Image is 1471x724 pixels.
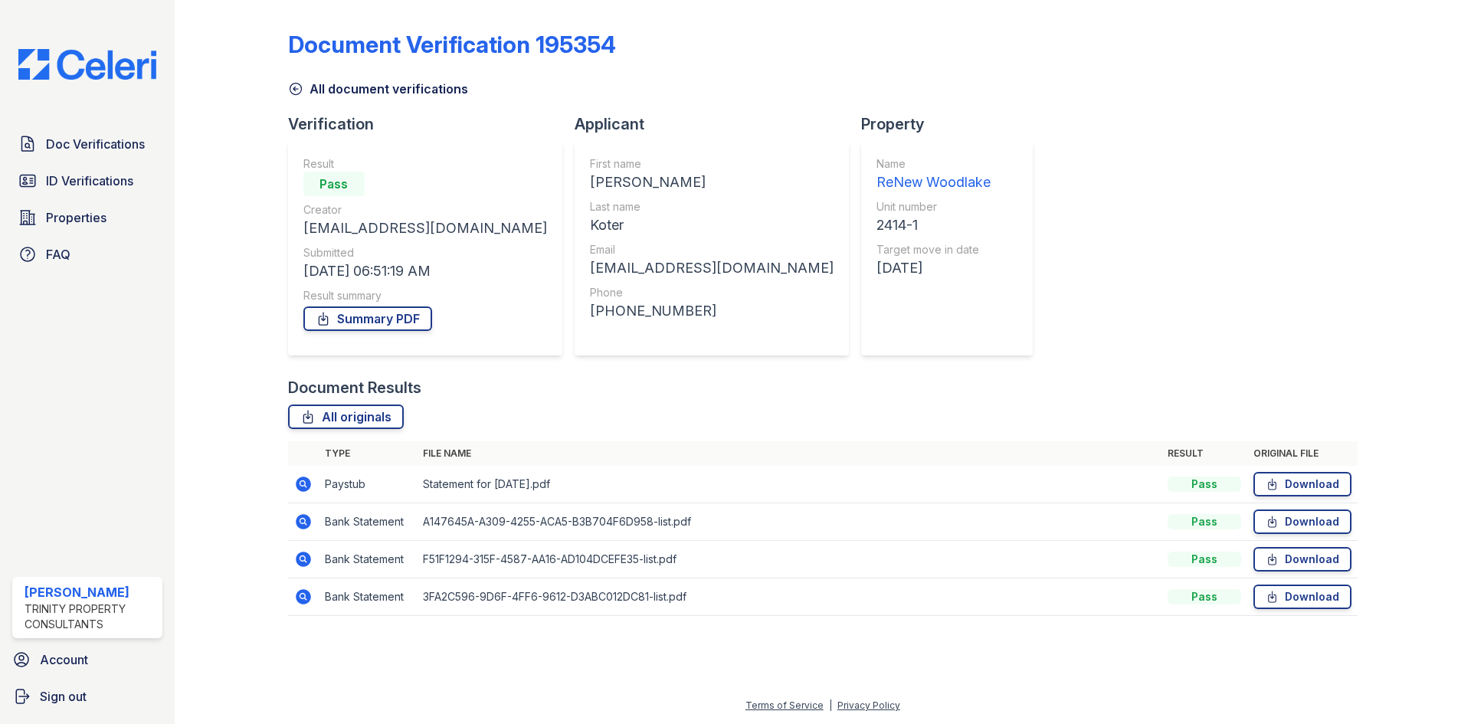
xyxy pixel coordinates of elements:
[876,172,991,193] div: ReNew Woodlake
[303,245,547,260] div: Submitted
[288,377,421,398] div: Document Results
[12,129,162,159] a: Doc Verifications
[590,242,834,257] div: Email
[319,503,417,541] td: Bank Statement
[303,156,547,172] div: Result
[745,699,824,711] a: Terms of Service
[829,699,832,711] div: |
[575,113,861,135] div: Applicant
[1168,514,1241,529] div: Pass
[6,644,169,675] a: Account
[303,306,432,331] a: Summary PDF
[876,199,991,215] div: Unit number
[876,242,991,257] div: Target move in date
[288,31,616,58] div: Document Verification 195354
[1253,509,1351,534] a: Download
[319,541,417,578] td: Bank Statement
[288,405,404,429] a: All originals
[6,681,169,712] a: Sign out
[417,578,1161,616] td: 3FA2C596-9D6F-4FF6-9612-D3ABC012DC81-list.pdf
[1253,472,1351,496] a: Download
[590,215,834,236] div: Koter
[303,202,547,218] div: Creator
[417,503,1161,541] td: A147645A-A309-4255-ACA5-B3B704F6D958-list.pdf
[837,699,900,711] a: Privacy Policy
[1253,547,1351,572] a: Download
[303,172,365,196] div: Pass
[46,135,145,153] span: Doc Verifications
[861,113,1045,135] div: Property
[417,541,1161,578] td: F51F1294-315F-4587-AA16-AD104DCEFE35-list.pdf
[40,650,88,669] span: Account
[876,257,991,279] div: [DATE]
[590,199,834,215] div: Last name
[319,466,417,503] td: Paystub
[6,49,169,80] img: CE_Logo_Blue-a8612792a0a2168367f1c8372b55b34899dd931a85d93a1a3d3e32e68fde9ad4.png
[1168,589,1241,604] div: Pass
[1247,441,1358,466] th: Original file
[12,202,162,233] a: Properties
[590,285,834,300] div: Phone
[319,441,417,466] th: Type
[319,578,417,616] td: Bank Statement
[590,257,834,279] div: [EMAIL_ADDRESS][DOMAIN_NAME]
[12,239,162,270] a: FAQ
[303,218,547,239] div: [EMAIL_ADDRESS][DOMAIN_NAME]
[303,288,547,303] div: Result summary
[590,300,834,322] div: [PHONE_NUMBER]
[1168,477,1241,492] div: Pass
[1168,552,1241,567] div: Pass
[590,156,834,172] div: First name
[12,165,162,196] a: ID Verifications
[40,687,87,706] span: Sign out
[46,245,70,264] span: FAQ
[288,113,575,135] div: Verification
[25,601,156,632] div: Trinity Property Consultants
[46,208,106,227] span: Properties
[1161,441,1247,466] th: Result
[1253,585,1351,609] a: Download
[288,80,468,98] a: All document verifications
[876,215,991,236] div: 2414-1
[590,172,834,193] div: [PERSON_NAME]
[46,172,133,190] span: ID Verifications
[876,156,991,193] a: Name ReNew Woodlake
[417,441,1161,466] th: File name
[876,156,991,172] div: Name
[303,260,547,282] div: [DATE] 06:51:19 AM
[417,466,1161,503] td: Statement for [DATE].pdf
[25,583,156,601] div: [PERSON_NAME]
